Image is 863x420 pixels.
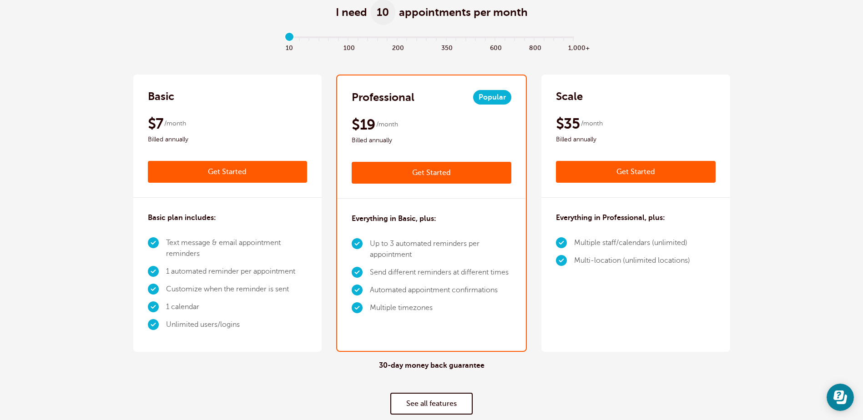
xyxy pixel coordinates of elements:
[581,118,603,129] span: /month
[827,384,854,411] iframe: Resource center
[352,135,511,146] span: Billed annually
[352,213,436,224] h3: Everything in Basic, plus:
[148,134,308,145] span: Billed annually
[148,212,216,223] h3: Basic plan includes:
[352,90,414,105] h2: Professional
[166,280,308,298] li: Customize when the reminder is sent
[556,115,580,133] span: $35
[556,134,716,145] span: Billed annually
[352,115,375,134] span: $19
[370,235,511,264] li: Up to 3 automated reminders per appointment
[166,234,308,263] li: Text message & email appointment reminders
[376,119,398,130] span: /month
[343,42,353,52] span: 100
[336,5,367,20] span: I need
[529,42,539,52] span: 800
[166,263,308,280] li: 1 automated reminder per appointment
[352,162,511,184] a: Get Started
[441,42,451,52] span: 350
[556,161,716,183] a: Get Started
[574,252,690,270] li: Multi-location (unlimited locations)
[370,264,511,281] li: Send different reminders at different times
[556,89,583,104] h2: Scale
[285,42,295,52] span: 10
[574,234,690,252] li: Multiple staff/calendars (unlimited)
[490,42,500,52] span: 600
[392,42,402,52] span: 200
[370,281,511,299] li: Automated appointment confirmations
[166,298,308,316] li: 1 calendar
[166,316,308,334] li: Unlimited users/logins
[390,393,473,415] a: See all features
[379,361,484,370] h4: 30-day money back guarantee
[568,42,578,52] span: 1,000+
[473,90,511,105] span: Popular
[556,212,665,223] h3: Everything in Professional, plus:
[370,299,511,317] li: Multiple timezones
[399,5,528,20] span: appointments per month
[164,118,186,129] span: /month
[148,89,174,104] h2: Basic
[148,161,308,183] a: Get Started
[148,115,163,133] span: $7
